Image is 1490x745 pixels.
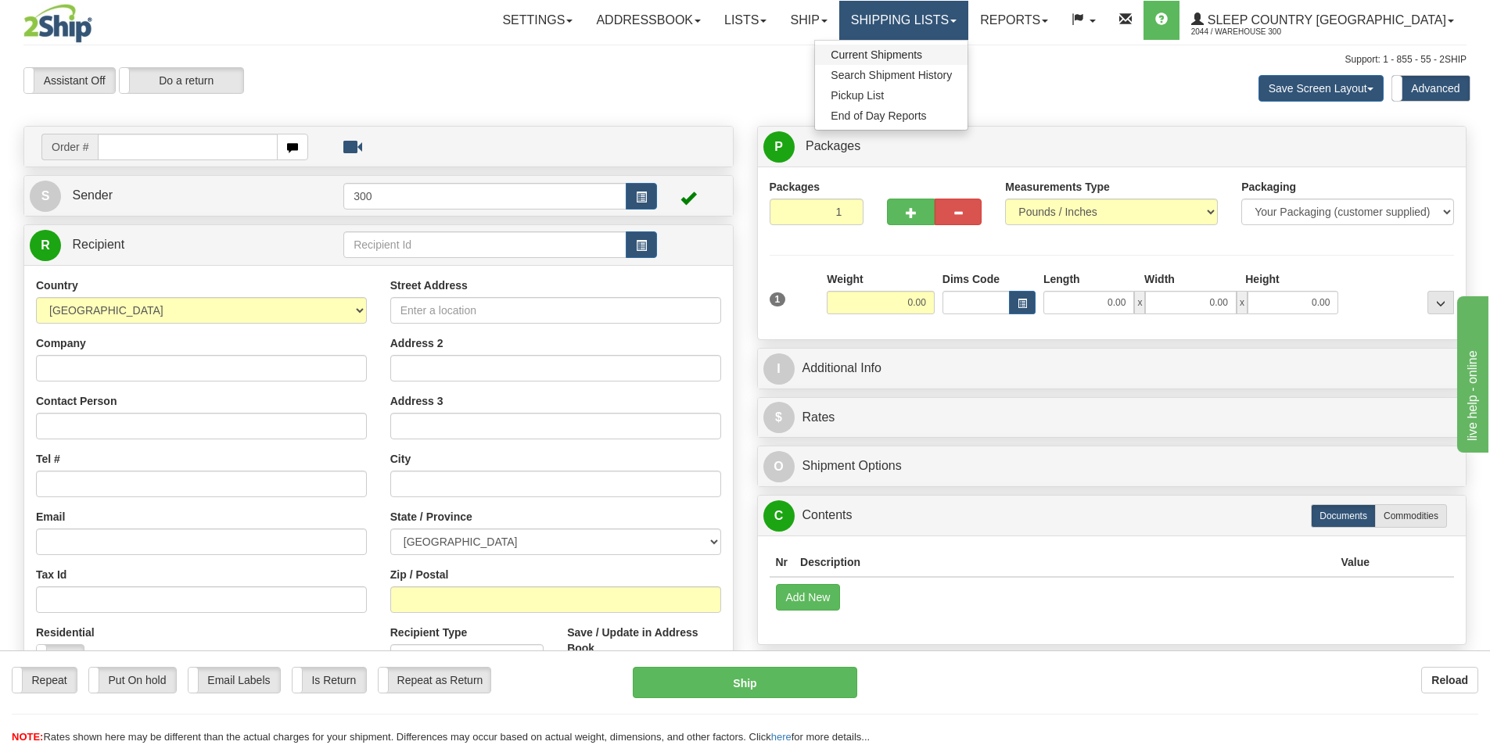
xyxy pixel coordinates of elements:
[390,335,443,351] label: Address 2
[120,68,243,93] label: Do a return
[490,1,584,40] a: Settings
[13,668,77,693] label: Repeat
[1043,271,1080,287] label: Length
[827,271,863,287] label: Weight
[30,230,61,261] span: R
[343,231,627,258] input: Recipient Id
[89,668,176,693] label: Put On hold
[815,106,968,126] a: End of Day Reports
[633,667,857,698] button: Ship
[1258,75,1384,102] button: Save Screen Layout
[1375,504,1447,528] label: Commodities
[763,500,795,532] span: C
[72,188,113,202] span: Sender
[12,731,43,743] span: NOTE:
[24,68,115,93] label: Assistant Off
[763,402,1461,434] a: $Rates
[831,89,884,102] span: Pickup List
[567,625,720,656] label: Save / Update in Address Book
[763,353,1461,385] a: IAdditional Info
[343,183,627,210] input: Sender Id
[778,1,838,40] a: Ship
[713,1,778,40] a: Lists
[1134,291,1145,314] span: x
[293,668,366,693] label: Is Return
[1191,24,1309,40] span: 2044 / Warehouse 300
[794,548,1334,577] th: Description
[771,731,792,743] a: here
[390,297,721,324] input: Enter a location
[763,353,795,385] span: I
[1334,548,1376,577] th: Value
[1179,1,1466,40] a: Sleep Country [GEOGRAPHIC_DATA] 2044 / Warehouse 300
[815,85,968,106] a: Pickup List
[815,45,968,65] a: Current Shipments
[390,509,472,525] label: State / Province
[23,4,92,43] img: logo2044.jpg
[1237,291,1248,314] span: x
[23,53,1467,66] div: Support: 1 - 855 - 55 - 2SHIP
[390,567,449,582] label: Zip / Postal
[1144,271,1175,287] label: Width
[1005,179,1110,195] label: Measurements Type
[1241,179,1296,195] label: Packaging
[831,48,922,61] span: Current Shipments
[763,450,1461,482] a: OShipment Options
[1392,76,1470,101] label: Advanced
[390,625,468,640] label: Recipient Type
[37,645,84,670] label: No
[36,509,65,525] label: Email
[831,109,926,122] span: End of Day Reports
[763,451,795,482] span: O
[1454,292,1488,452] iframe: chat widget
[770,292,786,306] span: 1
[36,335,86,351] label: Company
[770,179,820,195] label: Packages
[763,131,1461,163] a: P Packages
[41,134,98,160] span: Order #
[12,9,145,28] div: live help - online
[1427,291,1454,314] div: ...
[1204,13,1446,27] span: Sleep Country [GEOGRAPHIC_DATA]
[36,567,66,582] label: Tax Id
[30,181,61,212] span: S
[390,278,468,293] label: Street Address
[1421,667,1478,693] button: Reload
[72,238,124,251] span: Recipient
[942,271,1000,287] label: Dims Code
[806,139,860,152] span: Packages
[390,393,443,409] label: Address 3
[1431,674,1468,686] b: Reload
[831,69,952,81] span: Search Shipment History
[36,278,78,293] label: Country
[36,393,117,409] label: Contact Person
[584,1,713,40] a: Addressbook
[1245,271,1280,287] label: Height
[763,131,795,163] span: P
[188,668,280,693] label: Email Labels
[839,1,968,40] a: Shipping lists
[815,65,968,85] a: Search Shipment History
[1311,504,1376,528] label: Documents
[379,668,490,693] label: Repeat as Return
[30,229,309,261] a: R Recipient
[770,548,795,577] th: Nr
[36,625,95,640] label: Residential
[30,180,343,212] a: S Sender
[763,500,1461,532] a: CContents
[763,402,795,433] span: $
[390,451,411,467] label: City
[776,584,841,611] button: Add New
[968,1,1060,40] a: Reports
[36,451,60,467] label: Tel #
